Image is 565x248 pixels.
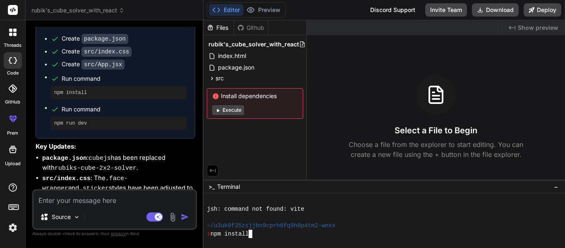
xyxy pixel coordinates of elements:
span: src [215,74,224,82]
label: prem [7,130,18,137]
span: rubik's_cube_solver_with_react [31,6,124,14]
li: : The and styles have been adjusted to create a 2x2 grid for each face, making the cube visually ... [42,173,195,212]
img: settings [6,221,20,235]
code: .sticker [79,185,109,192]
span: Run command [62,75,187,83]
span: >_ [208,183,215,191]
code: package.json [42,155,87,162]
button: − [552,180,560,193]
span: package.json [217,63,255,72]
button: Invite Team [425,3,467,17]
code: cubejs [89,155,111,162]
div: Create [62,47,132,56]
span: rubik's_cube_solver_with_react [208,40,299,48]
button: Preview [243,4,284,16]
div: Files [203,24,234,32]
code: package.json [81,34,128,44]
img: attachment [168,212,177,222]
span: npm install [211,230,249,238]
span: Show preview [518,24,558,32]
p: Source [52,213,71,221]
div: Github [234,24,268,32]
span: privacy [111,231,126,236]
pre: npm install [54,89,183,96]
img: Pick Models [73,214,80,221]
button: Execute [212,105,244,115]
label: GitHub [5,99,20,106]
span: ❯ [207,230,211,238]
label: code [7,70,19,77]
div: Create [62,34,128,43]
div: Discord Support [365,3,420,17]
img: icon [181,213,189,221]
p: Choose a file from the explorer to start editing. You can create a new file using the + button in... [343,140,529,159]
span: index.html [217,51,247,61]
code: src/index.css [42,175,91,182]
h3: Select a File to Begin [395,125,477,136]
button: Download [472,3,519,17]
button: Deploy [524,3,561,17]
span: − [554,183,558,191]
label: threads [4,42,22,49]
button: Editor [209,4,243,16]
code: src/App.jsx [81,60,124,70]
code: rubiks-cube-2x2-solver [55,165,136,172]
strong: Key Updates: [36,142,76,150]
pre: npm run dev [54,120,183,127]
span: Run command [62,105,187,113]
label: Upload [5,160,21,167]
span: Install dependencies [212,92,298,100]
li: : has been replaced with . [42,153,195,173]
p: Always double-check its answers. Your in Bind [32,230,197,238]
span: Terminal [217,183,240,191]
code: src/index.css [81,47,132,57]
span: ~/u3uk0f35zsjjbn9cprh6fq9h0p4tm2-wnxx [207,222,335,230]
span: jsh: command not found: vite [207,205,304,213]
div: Create [62,60,124,69]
